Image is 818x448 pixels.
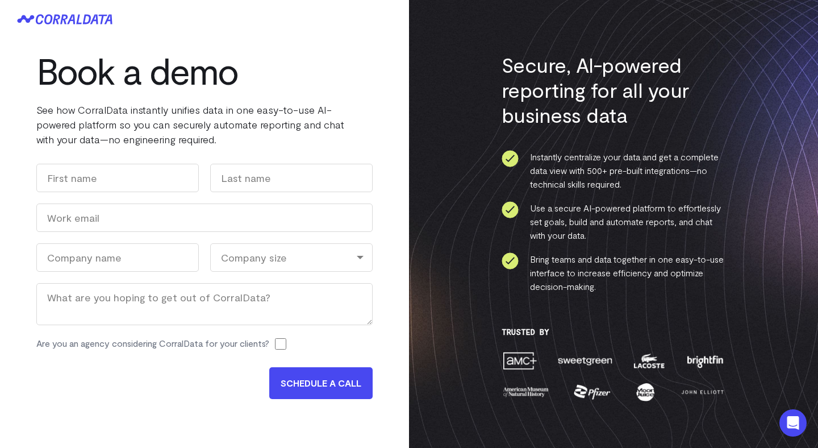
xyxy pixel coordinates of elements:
input: Last name [210,164,373,192]
h3: Trusted By [502,327,726,337]
h1: Book a demo [36,50,373,91]
li: Bring teams and data together in one easy-to-use interface to increase efficiency and optimize de... [502,252,726,293]
h3: Secure, AI-powered reporting for all your business data [502,52,726,127]
div: Open Intercom Messenger [779,409,807,437]
input: Company name [36,243,199,272]
input: First name [36,164,199,192]
li: Use a secure AI-powered platform to effortlessly set goals, build and automate reports, and chat ... [502,201,726,242]
label: Are you an agency considering CorralData for your clients? [36,337,269,350]
input: SCHEDULE A CALL [269,367,373,399]
li: Instantly centralize your data and get a complete data view with 500+ pre-built integrations—no t... [502,150,726,191]
p: See how CorralData instantly unifies data in one easy-to-use AI-powered platform so you can secur... [36,102,373,147]
div: Company size [210,243,373,272]
input: Work email [36,204,373,232]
